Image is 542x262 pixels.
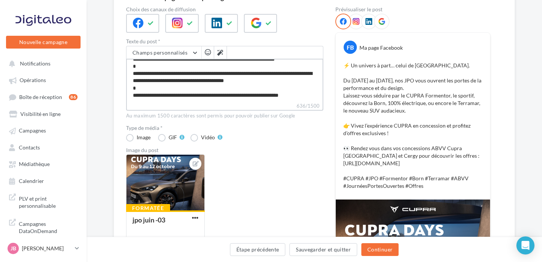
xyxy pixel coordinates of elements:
span: Contacts [19,144,40,151]
a: Calendrier [5,174,82,187]
span: PLV et print personnalisable [19,193,78,210]
a: Campagnes [5,123,82,137]
a: Campagnes DataOnDemand [5,216,82,238]
div: GIF [169,135,177,140]
div: Ma page Facebook [359,44,403,52]
p: [PERSON_NAME] [22,245,72,252]
span: Boîte de réception [19,94,62,100]
span: Visibilité en ligne [20,111,61,117]
span: Médiathèque [19,161,50,168]
span: Calendrier [19,178,44,184]
div: Formatée [126,204,170,212]
div: Au maximum 1500 caractères sont permis pour pouvoir publier sur Google [126,113,323,119]
span: Opérations [20,77,46,84]
div: jpo juin -03 [132,216,165,224]
span: Notifications [20,60,50,67]
div: Vidéo [201,135,215,140]
div: FB [344,41,357,54]
button: Champs personnalisés [126,46,201,59]
span: Campagnes [19,128,46,134]
label: Texte du post * [126,39,323,44]
div: Open Intercom Messenger [516,236,534,254]
button: Notifications [5,56,79,70]
a: Visibilité en ligne [5,107,82,120]
div: Prévisualiser le post [335,7,490,12]
p: ⚡ Un univers à part… celui de [GEOGRAPHIC_DATA]. Du [DATE] au [DATE], nos JPO vous ouvrent les po... [343,62,483,190]
span: Campagnes DataOnDemand [19,219,78,235]
a: JB [PERSON_NAME] [6,241,81,256]
button: Nouvelle campagne [6,36,81,49]
a: Contacts [5,140,82,154]
a: Boîte de réception86 [5,90,82,104]
label: Type de média * [126,125,323,131]
div: Image du post [126,148,323,153]
a: Opérations [5,73,82,87]
div: Image [137,135,151,140]
a: PLV et print personnalisable [5,190,82,213]
div: 86 [69,94,78,100]
span: Champs personnalisés [132,49,187,56]
button: Continuer [361,243,399,256]
label: 636/1500 [126,102,323,111]
a: Médiathèque [5,157,82,171]
button: Étape précédente [230,243,286,256]
button: Sauvegarder et quitter [289,243,357,256]
label: Choix des canaux de diffusion [126,7,323,12]
span: JB [11,245,16,252]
